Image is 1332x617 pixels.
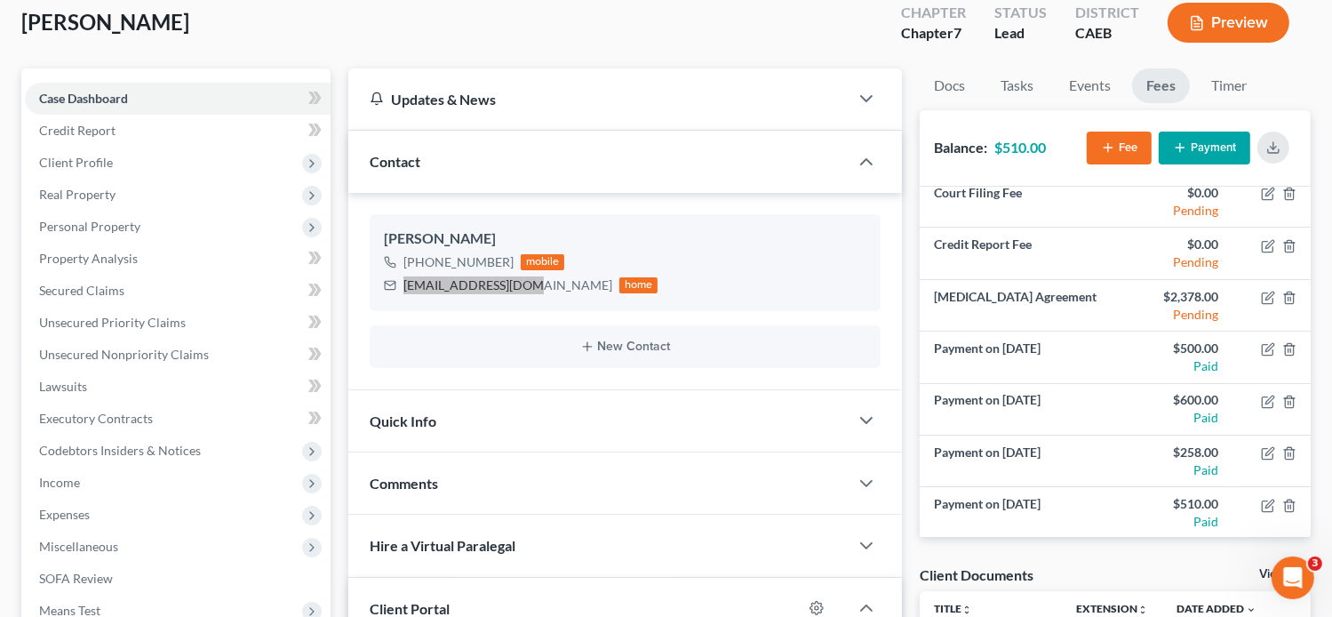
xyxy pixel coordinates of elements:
iframe: Intercom live chat [1272,557,1314,599]
div: CAEB [1075,23,1139,44]
div: Pending [1129,253,1218,271]
a: SOFA Review [25,563,331,595]
i: unfold_more [961,605,972,615]
span: Real Property [39,187,116,202]
div: District [1075,3,1139,23]
div: Client Documents [920,565,1033,584]
td: Payment on [DATE] [920,332,1115,383]
div: Paid [1129,461,1218,479]
td: Payment on [DATE] [920,487,1115,539]
a: Fees [1132,68,1190,103]
div: $258.00 [1129,444,1218,461]
button: Preview [1168,3,1289,43]
button: Payment [1159,132,1250,164]
a: Case Dashboard [25,83,331,115]
td: Court Filing Fee [920,176,1115,228]
span: Secured Claims [39,283,124,298]
button: Fee [1087,132,1152,164]
span: Client Portal [370,600,450,617]
span: Miscellaneous [39,539,118,554]
div: Chapter [901,3,966,23]
div: [PHONE_NUMBER] [403,253,514,271]
div: $500.00 [1129,340,1218,357]
td: Payment on [DATE] [920,383,1115,435]
div: Pending [1129,202,1218,220]
a: Timer [1197,68,1261,103]
div: Paid [1129,513,1218,531]
span: Income [39,475,80,490]
div: Status [994,3,1047,23]
span: Client Profile [39,155,113,170]
div: home [619,277,658,293]
a: Extensionunfold_more [1076,602,1148,615]
div: $600.00 [1129,391,1218,409]
div: $510.00 [1129,495,1218,513]
span: Quick Info [370,413,436,429]
div: Paid [1129,409,1218,427]
span: SOFA Review [39,571,113,586]
span: Executory Contracts [39,411,153,426]
span: Lawsuits [39,379,87,394]
div: [PERSON_NAME] [384,228,867,250]
span: 3 [1308,557,1322,571]
span: Unsecured Priority Claims [39,315,186,330]
span: Codebtors Insiders & Notices [39,443,201,458]
a: Property Analysis [25,243,331,275]
i: expand_more [1246,605,1256,615]
span: Hire a Virtual Paralegal [370,537,515,554]
span: Credit Report [39,123,116,138]
span: Case Dashboard [39,91,128,106]
span: Contact [370,153,420,170]
a: Credit Report [25,115,331,147]
span: 7 [953,24,961,41]
div: Paid [1129,357,1218,375]
div: $2,378.00 [1129,288,1218,306]
td: Payment on [DATE] [920,436,1115,487]
span: Comments [370,475,438,492]
div: Chapter [901,23,966,44]
td: [MEDICAL_DATA] Agreement [920,279,1115,331]
a: Unsecured Nonpriority Claims [25,339,331,371]
a: Date Added expand_more [1176,602,1256,615]
a: Executory Contracts [25,403,331,435]
a: Unsecured Priority Claims [25,307,331,339]
div: $0.00 [1129,184,1218,202]
a: Titleunfold_more [934,602,972,615]
a: View All [1259,568,1304,581]
div: $0.00 [1129,236,1218,253]
span: Unsecured Nonpriority Claims [39,347,209,362]
i: unfold_more [1137,605,1148,615]
a: Docs [920,68,979,103]
span: Personal Property [39,219,140,234]
a: Events [1055,68,1125,103]
td: Credit Report Fee [920,228,1115,279]
div: mobile [521,254,565,270]
a: Tasks [986,68,1048,103]
strong: Balance: [934,139,987,156]
span: Expenses [39,507,90,522]
strong: $510.00 [994,139,1046,156]
div: Updates & News [370,90,828,108]
div: Lead [994,23,1047,44]
span: [PERSON_NAME] [21,9,189,35]
button: New Contact [384,340,867,354]
a: Secured Claims [25,275,331,307]
div: [EMAIL_ADDRESS][DOMAIN_NAME] [403,276,612,294]
a: Lawsuits [25,371,331,403]
span: Property Analysis [39,251,138,266]
div: Pending [1129,306,1218,324]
